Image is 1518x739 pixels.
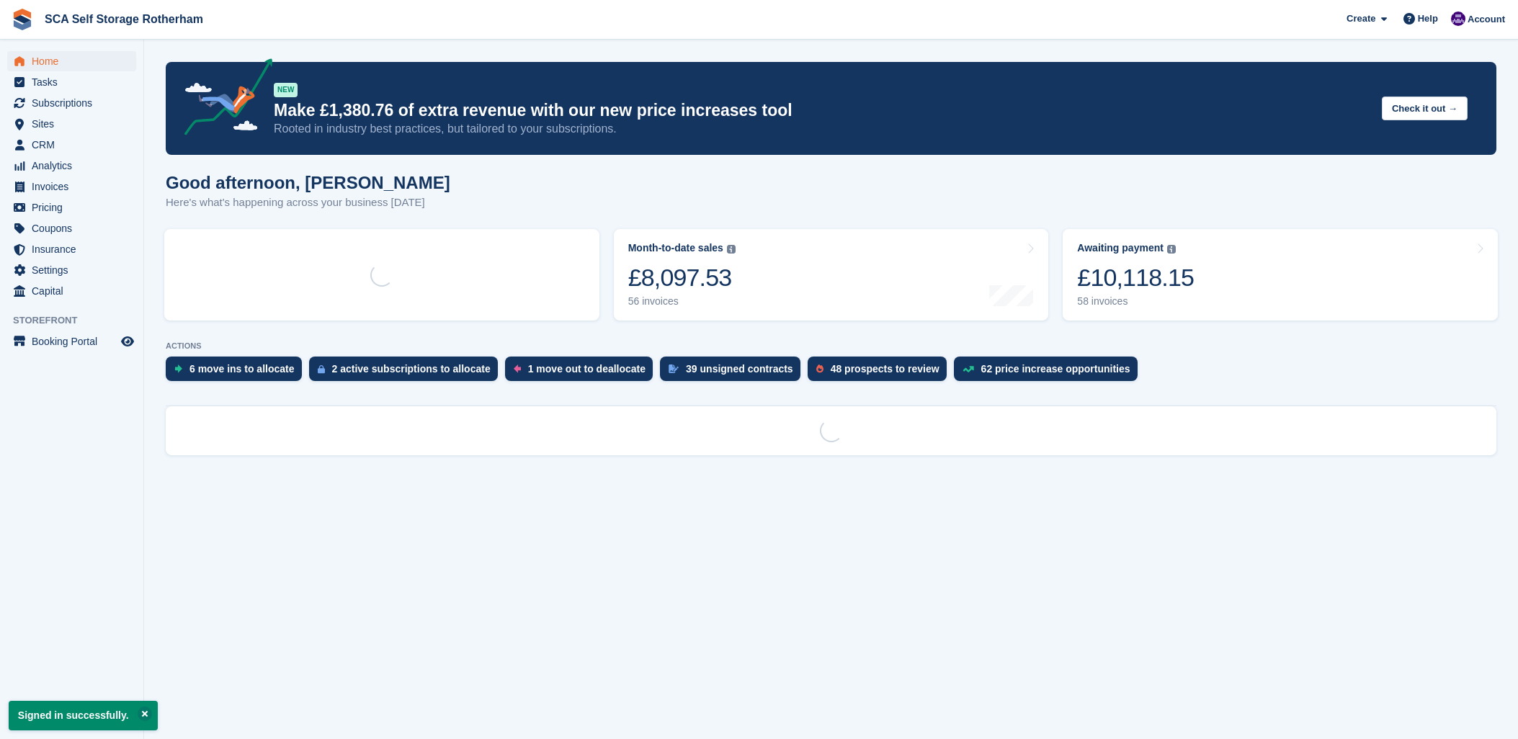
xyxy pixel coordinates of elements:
img: prospect-51fa495bee0391a8d652442698ab0144808aea92771e9ea1ae160a38d050c398.svg [816,364,823,373]
div: 6 move ins to allocate [189,363,295,375]
img: contract_signature_icon-13c848040528278c33f63329250d36e43548de30e8caae1d1a13099fd9432cc5.svg [669,364,679,373]
span: Tasks [32,72,118,92]
p: Rooted in industry best practices, but tailored to your subscriptions. [274,121,1370,137]
a: 2 active subscriptions to allocate [309,357,505,388]
p: Signed in successfully. [9,701,158,730]
span: Booking Portal [32,331,118,351]
img: icon-info-grey-7440780725fd019a000dd9b08b2336e03edf1995a4989e88bcd33f0948082b44.svg [727,245,736,254]
span: Help [1418,12,1438,26]
img: stora-icon-8386f47178a22dfd0bd8f6a31ec36ba5ce8667c1dd55bd0f319d3a0aa187defe.svg [12,9,33,30]
span: Coupons [32,218,118,238]
div: 2 active subscriptions to allocate [332,363,491,375]
div: 58 invoices [1077,295,1194,308]
a: menu [7,114,136,134]
a: SCA Self Storage Rotherham [39,7,209,31]
a: menu [7,239,136,259]
a: menu [7,135,136,155]
img: icon-info-grey-7440780725fd019a000dd9b08b2336e03edf1995a4989e88bcd33f0948082b44.svg [1167,245,1176,254]
p: ACTIONS [166,341,1496,351]
a: menu [7,197,136,218]
a: menu [7,331,136,351]
a: menu [7,260,136,280]
div: 56 invoices [628,295,736,308]
span: Home [32,51,118,71]
a: 1 move out to deallocate [505,357,660,388]
span: CRM [32,135,118,155]
img: Kelly Neesham [1451,12,1465,26]
a: 6 move ins to allocate [166,357,309,388]
div: Awaiting payment [1077,242,1164,254]
div: 39 unsigned contracts [686,363,793,375]
button: Check it out → [1382,97,1468,120]
h1: Good afternoon, [PERSON_NAME] [166,173,450,192]
div: 1 move out to deallocate [528,363,646,375]
div: NEW [274,83,298,97]
span: Account [1468,12,1505,27]
span: Pricing [32,197,118,218]
img: price_increase_opportunities-93ffe204e8149a01c8c9dc8f82e8f89637d9d84a8eef4429ea346261dce0b2c0.svg [963,366,974,372]
p: Make £1,380.76 of extra revenue with our new price increases tool [274,100,1370,121]
div: Month-to-date sales [628,242,723,254]
img: price-adjustments-announcement-icon-8257ccfd72463d97f412b2fc003d46551f7dbcb40ab6d574587a9cd5c0d94... [172,58,273,140]
a: menu [7,156,136,176]
a: menu [7,93,136,113]
div: £10,118.15 [1077,263,1194,292]
a: menu [7,281,136,301]
span: Subscriptions [32,93,118,113]
span: Analytics [32,156,118,176]
a: menu [7,176,136,197]
a: menu [7,72,136,92]
div: £8,097.53 [628,263,736,292]
a: menu [7,218,136,238]
a: Preview store [119,333,136,350]
img: move_ins_to_allocate_icon-fdf77a2bb77ea45bf5b3d319d69a93e2d87916cf1d5bf7949dd705db3b84f3ca.svg [174,364,182,373]
a: 48 prospects to review [808,357,954,388]
img: move_outs_to_deallocate_icon-f764333ba52eb49d3ac5e1228854f67142a1ed5810a6f6cc68b1a99e826820c5.svg [514,364,521,373]
a: menu [7,51,136,71]
a: Month-to-date sales £8,097.53 56 invoices [614,229,1049,321]
p: Here's what's happening across your business [DATE] [166,194,450,211]
a: 39 unsigned contracts [660,357,808,388]
span: Storefront [13,313,143,328]
span: Settings [32,260,118,280]
img: active_subscription_to_allocate_icon-d502201f5373d7db506a760aba3b589e785aa758c864c3986d89f69b8ff3... [318,364,325,374]
span: Sites [32,114,118,134]
div: 48 prospects to review [831,363,939,375]
span: Capital [32,281,118,301]
a: Awaiting payment £10,118.15 58 invoices [1063,229,1498,321]
span: Invoices [32,176,118,197]
a: 62 price increase opportunities [954,357,1145,388]
span: Create [1347,12,1375,26]
span: Insurance [32,239,118,259]
div: 62 price increase opportunities [981,363,1130,375]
